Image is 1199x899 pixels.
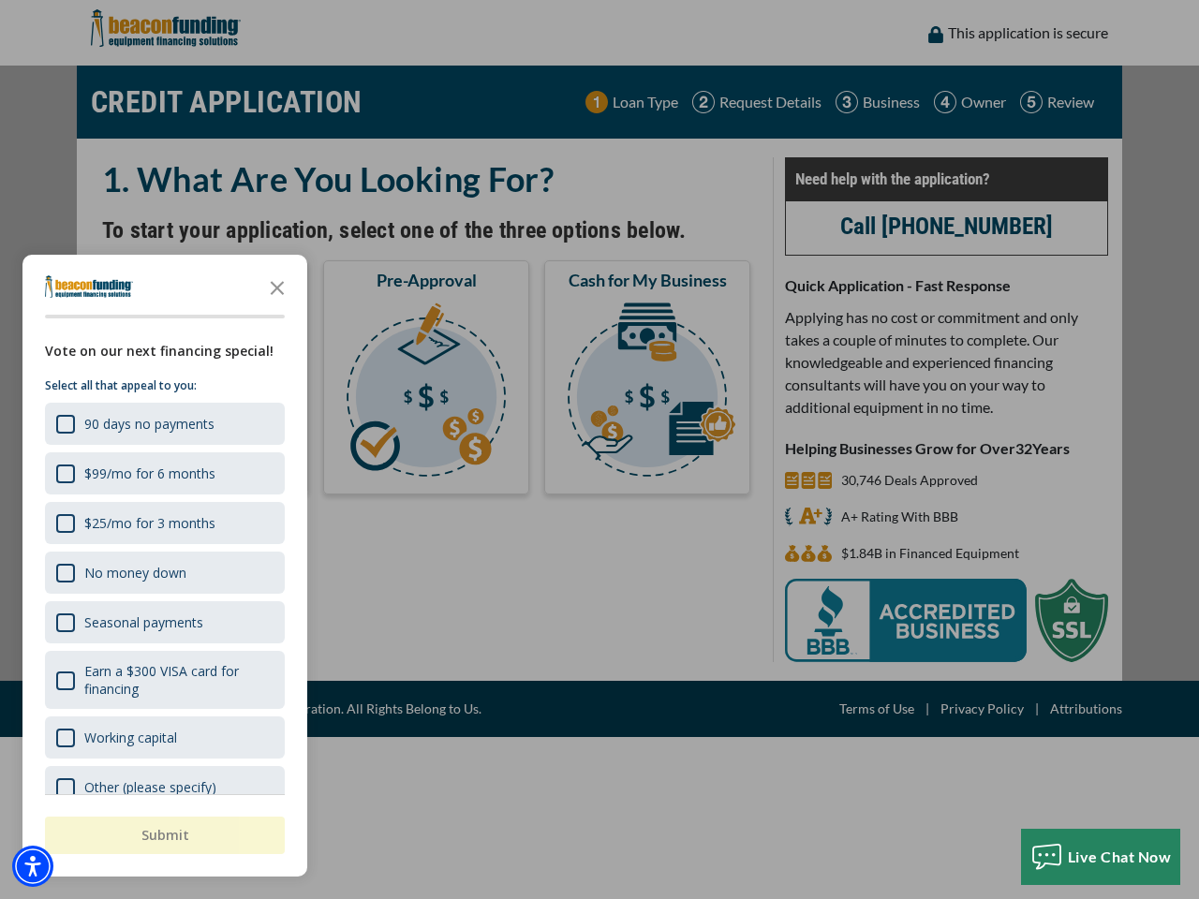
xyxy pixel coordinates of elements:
div: Seasonal payments [45,601,285,643]
div: $99/mo for 6 months [84,464,215,482]
p: Select all that appeal to you: [45,376,285,395]
div: Working capital [45,716,285,759]
div: 90 days no payments [84,415,215,433]
button: Submit [45,817,285,854]
div: Seasonal payments [84,613,203,631]
div: $99/mo for 6 months [45,452,285,494]
div: $25/mo for 3 months [84,514,215,532]
button: Close the survey [259,268,296,305]
div: $25/mo for 3 months [45,502,285,544]
div: Earn a $300 VISA card for financing [84,662,274,698]
div: Earn a $300 VISA card for financing [45,651,285,709]
img: Company logo [45,275,133,298]
div: Vote on our next financing special! [45,341,285,361]
span: Live Chat Now [1068,847,1172,865]
div: Accessibility Menu [12,846,53,887]
div: Survey [22,255,307,877]
button: Live Chat Now [1021,829,1181,885]
div: 90 days no payments [45,403,285,445]
div: Working capital [84,729,177,746]
div: No money down [84,564,186,582]
div: No money down [45,552,285,594]
div: Other (please specify) [45,766,285,808]
div: Other (please specify) [84,778,216,796]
